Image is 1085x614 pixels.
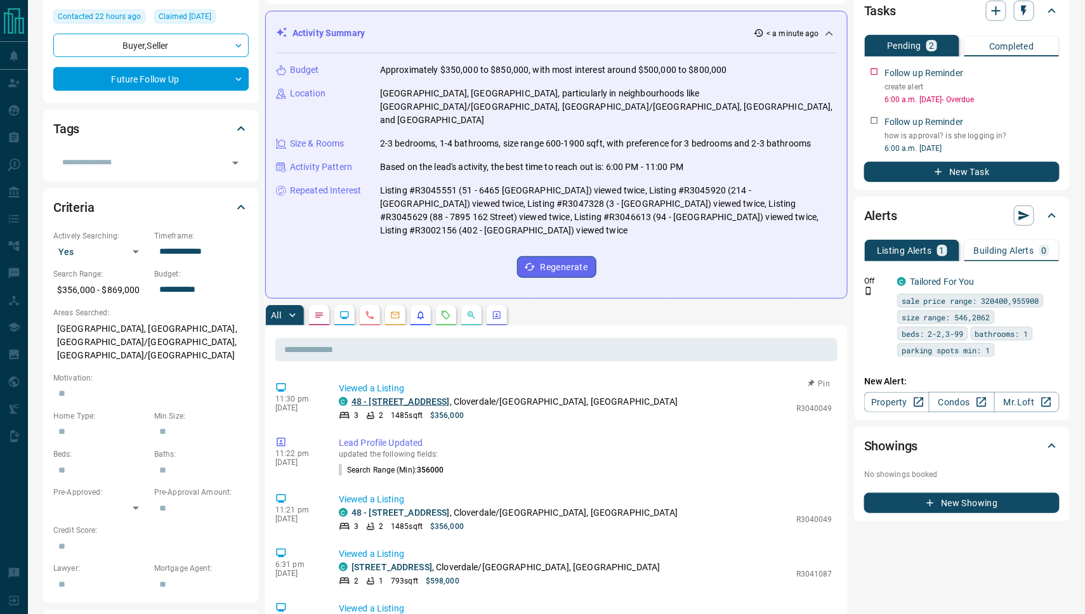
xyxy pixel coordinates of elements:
div: Tags [53,114,249,144]
p: 1 [379,575,383,587]
button: New Task [864,162,1060,182]
div: Sun Sep 14 2025 [154,10,249,27]
p: Based on the lead's activity, the best time to reach out is: 6:00 PM - 11:00 PM [380,160,683,174]
p: , Cloverdale/[GEOGRAPHIC_DATA], [GEOGRAPHIC_DATA] [352,395,678,408]
h2: Tags [53,119,79,139]
p: All [271,311,281,320]
p: Mortgage Agent: [154,563,249,574]
p: Areas Searched: [53,307,249,318]
svg: Requests [441,310,451,320]
a: Property [864,392,930,412]
p: < a minute ago [766,28,819,39]
div: condos.ca [897,277,906,286]
p: 2 [379,410,383,421]
svg: Calls [365,310,375,320]
h2: Showings [864,436,918,456]
p: $356,000 [430,410,464,421]
p: Listing Alerts [877,246,932,255]
p: 2 [354,575,358,587]
p: 1485 sqft [391,410,423,421]
p: $356,000 - $869,000 [53,280,148,301]
div: Yes [53,242,148,262]
p: Pre-Approved: [53,487,148,498]
p: Size & Rooms [290,137,345,150]
p: 793 sqft [391,575,418,587]
p: New Alert: [864,375,1060,388]
span: Claimed [DATE] [159,10,211,23]
button: Open [227,154,244,172]
p: 3 [354,521,358,532]
p: Home Type: [53,410,148,422]
p: Follow up Reminder [884,115,963,129]
p: Approximately $350,000 to $850,000, with most interest around $500,000 to $800,000 [380,63,727,77]
a: Mr.Loft [994,392,1060,412]
p: Search Range (Min) : [339,464,444,476]
p: Motivation: [53,372,249,384]
button: New Showing [864,493,1060,513]
p: Budget: [154,268,249,280]
p: create alert [884,81,1060,93]
svg: Emails [390,310,400,320]
svg: Agent Actions [492,310,502,320]
p: [GEOGRAPHIC_DATA], [GEOGRAPHIC_DATA], [GEOGRAPHIC_DATA]/[GEOGRAPHIC_DATA], [GEOGRAPHIC_DATA]/[GEO... [53,318,249,366]
p: 2 [929,41,934,50]
p: R3040049 [796,403,832,414]
svg: Notes [314,310,324,320]
p: Viewed a Listing [339,547,832,561]
h2: Tasks [864,1,896,21]
p: Activity Pattern [290,160,352,174]
p: Lead Profile Updated [339,436,832,450]
p: 1485 sqft [391,521,423,532]
p: 11:22 pm [275,449,320,458]
span: parking spots min: 1 [902,344,990,356]
p: $356,000 [430,521,464,532]
p: $598,000 [426,575,459,587]
a: Condos [929,392,994,412]
div: Criteria [53,192,249,223]
svg: Listing Alerts [416,310,426,320]
p: 3 [354,410,358,421]
span: 356000 [417,466,444,474]
a: Tailored For You [910,277,975,287]
button: Pin [801,378,838,389]
p: No showings booked [864,469,1060,480]
p: 2 [379,521,383,532]
button: Regenerate [517,256,596,278]
svg: Opportunities [466,310,477,320]
p: Follow up Reminder [884,67,963,80]
p: Off [864,275,890,287]
p: [DATE] [275,514,320,523]
div: Mon Sep 15 2025 [53,10,148,27]
p: , Cloverdale/[GEOGRAPHIC_DATA], [GEOGRAPHIC_DATA] [352,506,678,519]
svg: Lead Browsing Activity [339,310,350,320]
p: Completed [989,42,1034,51]
h2: Criteria [53,197,95,218]
p: Baths: [154,448,249,460]
p: 2-3 bedrooms, 1-4 bathrooms, size range 600-1900 sqft, with preference for 3 bedrooms and 2-3 bat... [380,137,812,150]
div: condos.ca [339,563,348,572]
p: Activity Summary [293,27,365,40]
p: updated the following fields: [339,450,832,459]
p: R3040049 [796,514,832,525]
p: [DATE] [275,569,320,578]
p: Timeframe: [154,230,249,242]
div: Buyer , Seller [53,34,249,57]
div: Future Follow Up [53,67,249,91]
p: 11:30 pm [275,395,320,403]
p: , Cloverdale/[GEOGRAPHIC_DATA], [GEOGRAPHIC_DATA] [352,561,661,574]
p: 6:00 a.m. [DATE] - Overdue [884,94,1060,105]
p: 11:21 pm [275,506,320,514]
p: Pending [887,41,921,50]
p: Budget [290,63,319,77]
div: Alerts [864,200,1060,231]
p: Search Range: [53,268,148,280]
a: [STREET_ADDRESS] [352,562,432,572]
span: bathrooms: 1 [975,327,1029,340]
p: Beds: [53,448,148,460]
p: Repeated Interest [290,184,361,197]
h2: Alerts [864,206,897,226]
div: condos.ca [339,397,348,406]
p: Viewed a Listing [339,493,832,506]
p: [GEOGRAPHIC_DATA], [GEOGRAPHIC_DATA], particularly in neighbourhoods like [GEOGRAPHIC_DATA]/[GEOG... [380,87,837,127]
p: 6:00 a.m. [DATE] [884,143,1060,154]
